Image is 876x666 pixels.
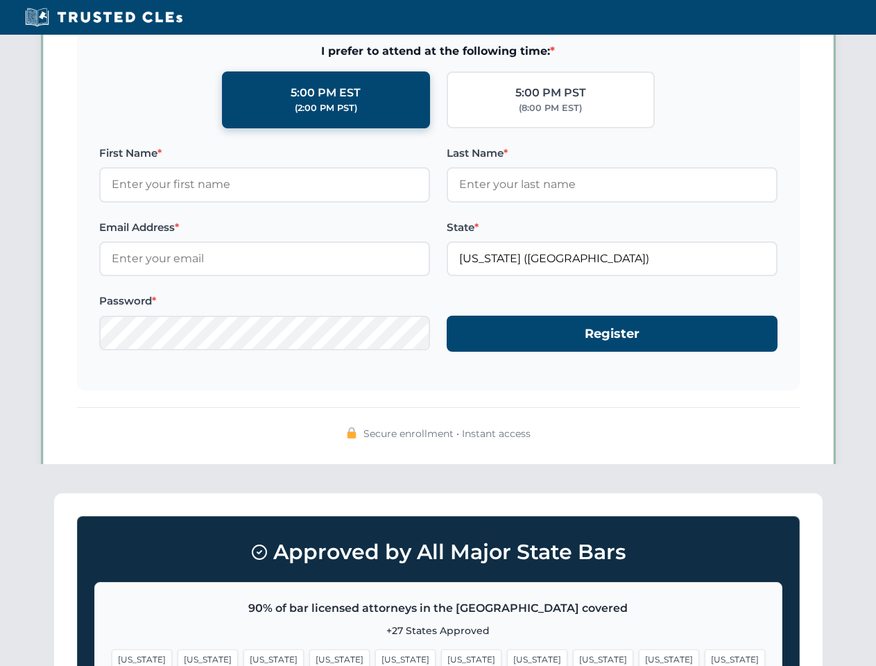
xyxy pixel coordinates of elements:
[363,426,531,441] span: Secure enrollment • Instant access
[447,145,778,162] label: Last Name
[447,167,778,202] input: Enter your last name
[346,427,357,438] img: 🔒
[112,623,765,638] p: +27 States Approved
[112,599,765,617] p: 90% of bar licensed attorneys in the [GEOGRAPHIC_DATA] covered
[295,101,357,115] div: (2:00 PM PST)
[519,101,582,115] div: (8:00 PM EST)
[94,533,782,571] h3: Approved by All Major State Bars
[291,84,361,102] div: 5:00 PM EST
[447,219,778,236] label: State
[99,42,778,60] span: I prefer to attend at the following time:
[21,7,187,28] img: Trusted CLEs
[515,84,586,102] div: 5:00 PM PST
[99,293,430,309] label: Password
[447,241,778,276] input: California (CA)
[99,241,430,276] input: Enter your email
[447,316,778,352] button: Register
[99,145,430,162] label: First Name
[99,219,430,236] label: Email Address
[99,167,430,202] input: Enter your first name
